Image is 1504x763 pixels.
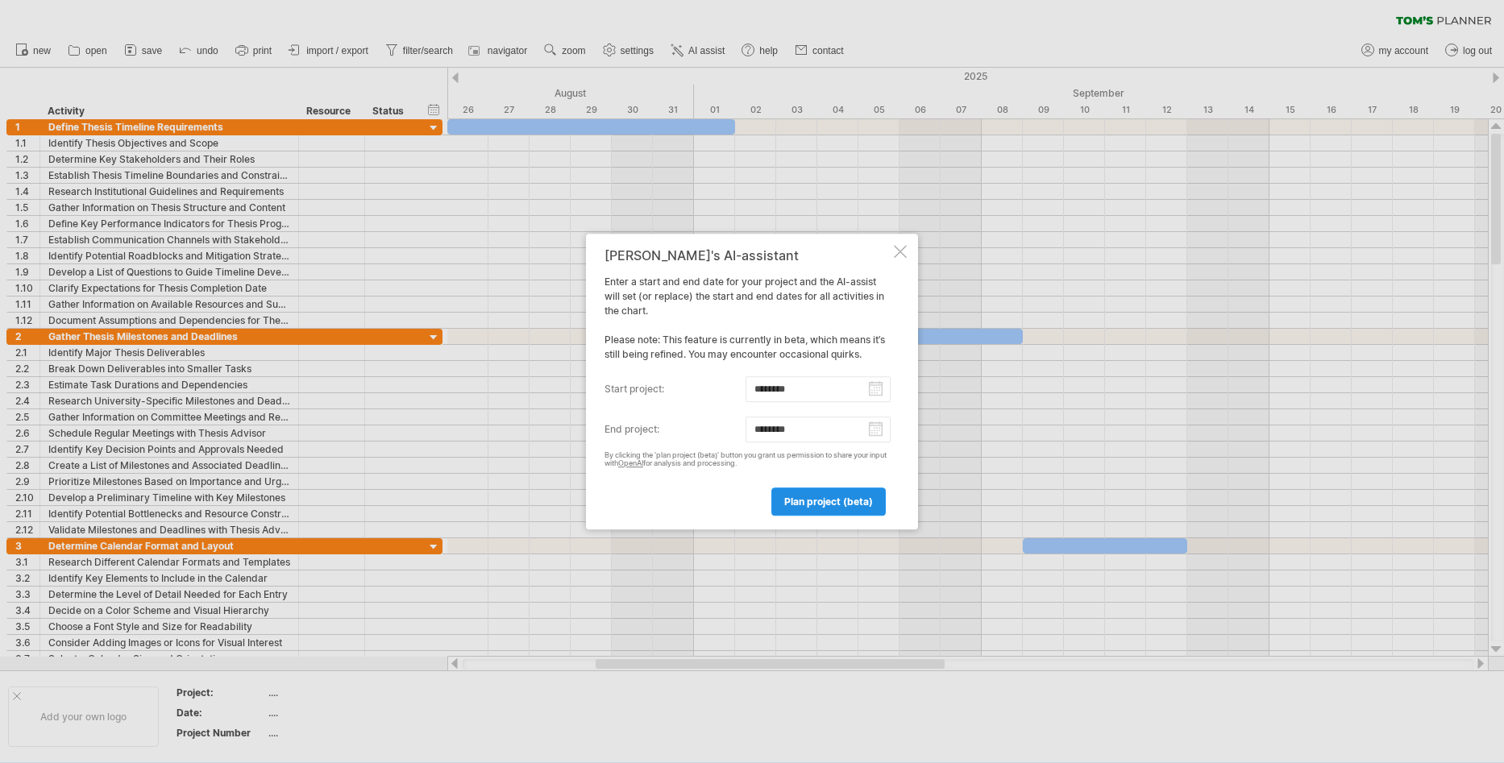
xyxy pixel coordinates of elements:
[605,248,891,263] div: [PERSON_NAME]'s AI-assistant
[605,451,891,469] div: By clicking the 'plan project (beta)' button you grant us permission to share your input with for...
[605,248,891,516] div: Enter a start and end date for your project and the AI-assist will set (or replace) the start and...
[605,376,746,402] label: start project:
[771,487,886,516] a: plan project (beta)
[605,417,746,442] label: end project:
[784,496,873,508] span: plan project (beta)
[618,459,643,468] a: OpenAI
